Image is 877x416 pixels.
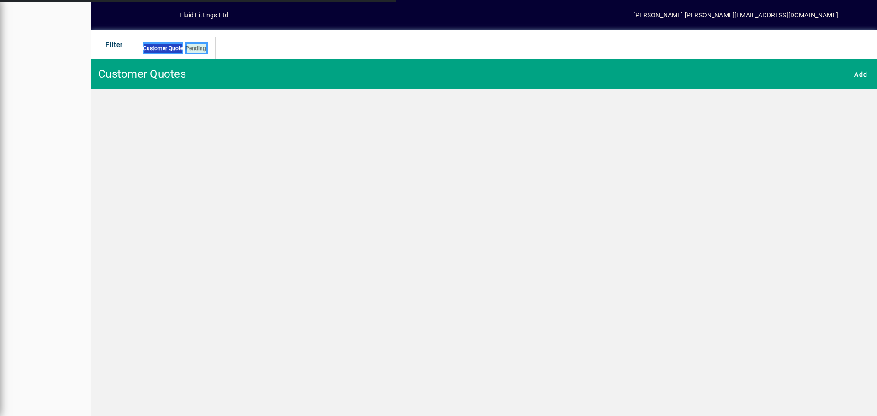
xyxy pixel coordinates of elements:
button: Filter [99,37,126,53]
button: Add [121,7,150,23]
span: Pending [185,45,206,52]
div: Fluid Fittings Ltd [180,8,228,22]
span: Add [850,67,867,82]
div: [PERSON_NAME] [PERSON_NAME][EMAIL_ADDRESS][DOMAIN_NAME] [633,8,838,22]
div: Customer Quotes [98,67,186,81]
a: Knowledge Base [847,2,866,32]
button: Add [847,66,870,82]
button: Profile [150,7,180,23]
mat-chip: Pending Status: Pending [185,42,208,54]
span: Customer Quote [143,43,183,54]
span: Filter [101,37,123,52]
